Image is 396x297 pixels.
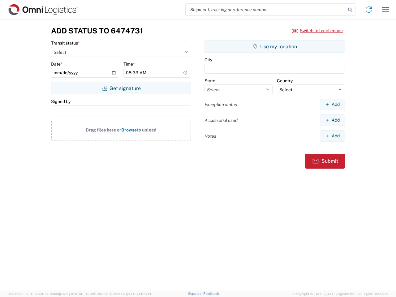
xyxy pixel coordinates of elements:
[51,40,80,46] label: Transit status
[127,292,151,296] span: [DATE] 10:25:10
[7,292,83,296] span: Server: 2025.21.0-c63077040a8
[51,82,191,94] button: Get signature
[188,292,204,295] a: Support
[305,154,345,169] button: Submit
[204,57,212,62] label: City
[86,292,151,296] span: Client: 2025.21.0-faee749
[203,292,219,295] a: Feedback
[320,99,345,110] button: Add
[51,26,143,35] h3: Add Status to 6474731
[86,127,121,132] span: Drag files here or
[292,26,343,36] button: Switch to batch mode
[51,61,62,67] label: Date
[123,61,135,67] label: Time
[204,40,345,53] button: Use my location
[186,4,346,15] input: Shipment, tracking or reference number
[204,78,215,84] label: State
[293,291,389,297] span: Copyright © [DATE]-[DATE] Agistix Inc., All Rights Reserved
[137,127,157,132] span: to upload
[204,118,238,123] label: Accessorial used
[277,78,293,84] label: Country
[204,133,216,139] label: Notes
[320,114,345,126] button: Add
[320,130,345,142] button: Add
[51,99,71,104] label: Signed by
[204,102,237,107] label: Exception status
[121,127,137,132] span: Browse
[59,292,83,296] span: [DATE] 10:41:40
